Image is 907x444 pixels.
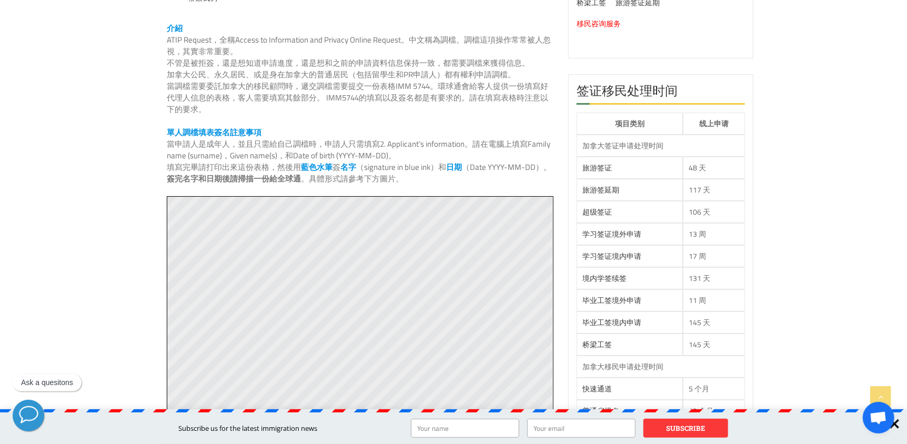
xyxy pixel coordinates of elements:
a: 旅游签证 [582,161,612,175]
p: ATIP Request，全稱Access to Information and Privacy Online Request。中文稱為調檔。調檔這項操作常常被人忽視，其實非常重要。 [167,34,552,57]
th: 项目类别 [577,113,683,135]
td: 12 个月 [683,400,745,422]
strong: 單人調檔填表簽名註意事項 [167,125,261,140]
a: 快速通道 [582,382,612,396]
td: 145 天 [683,334,745,356]
a: 境内学签续签 [582,271,627,285]
input: Your name [411,419,519,438]
a: 超级签证 [582,205,612,219]
span: 名字 [340,159,356,175]
strong: 簽完名字和日期後請掃描一份給全球通 [167,171,301,186]
h2: 签证移民处理时间 [577,83,745,105]
strong: 日期 [446,159,462,175]
p: 當調檔需要委託加拿大的移民顧問時，遞交調檔需要提交一份表格IMM 5744。環球通會給客人提供一份填寫好代理人信息的表格，客人需要填寫其餘部分。 IMM5744的填寫以及簽名都是有要求的。請在填... [167,80,552,115]
td: 17 周 [683,245,745,267]
td: 131 天 [683,267,745,289]
td: 11 周 [683,289,745,311]
td: 106 天 [683,201,745,223]
td: 117 天 [683,179,745,201]
input: Your email [527,419,636,438]
a: 学习签证境内申请 [582,249,641,263]
p: 填寫完畢請打印出來這份表格，然後用 簽 （signature in blue ink）和 （Date YYYY-MM-DD）。 。具體形式請參考下方圖片。 [167,162,552,185]
a: 毕业工签境外申请 [582,294,641,307]
div: 加拿大签证申请处理时间 [582,140,739,151]
p: 當申請人是成年人，並且只需給自己調檔時，申請人只需填寫2. Applicant’s information。請在電腦上填寫Family name (surname)，Given name(s)，... [167,138,552,162]
td: 145 天 [683,311,745,334]
td: 5 个月 [683,378,745,400]
a: 移民咨询服务 [577,17,621,31]
a: 普通省提名 [582,404,619,418]
strong: 介紹 [167,21,183,36]
strong: SUBSCRIBE [667,423,706,433]
a: Go to Top [870,386,891,407]
th: 线上申请 [683,113,745,135]
span: 藍色水筆 [301,159,332,175]
span: Subscribe us for the latest immigration news [179,423,318,433]
td: 13 周 [683,223,745,245]
div: 加拿大移民申请处理时间 [582,361,739,372]
a: 学习签证境外申请 [582,227,641,241]
p: 不管是被拒簽，還是想知道申請進度，還是想和之前的申請資料信息保持一致，都需要調檔來獲得信息。 [167,57,552,69]
td: 48 天 [683,157,745,179]
a: 桥梁工签 [582,338,612,351]
p: Ask a quesitons [21,378,73,387]
a: 打開聊天 [863,402,894,433]
a: 毕业工签境内申请 [582,316,641,329]
p: 加拿大公民、永久居民、或是身在加拿大的普通居民（包括留學生和PR申請人）都有權利申請調檔。 [167,69,552,80]
a: 旅游签延期 [582,183,619,197]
